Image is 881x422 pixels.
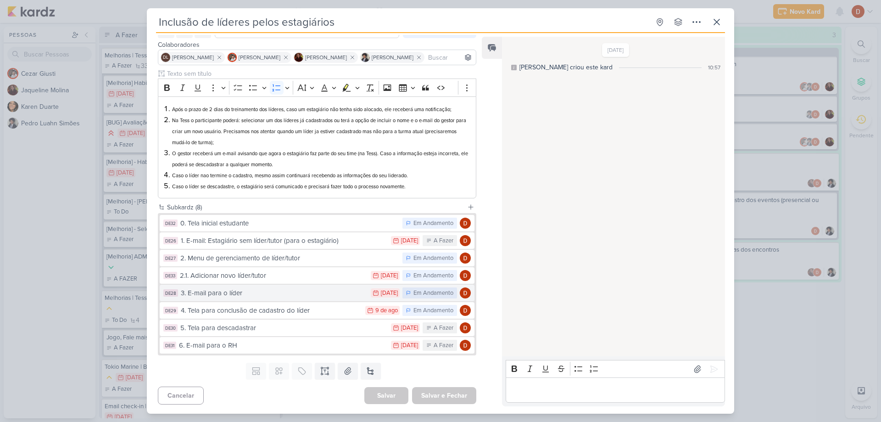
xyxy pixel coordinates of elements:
div: 9 de ago [375,308,398,314]
div: DE30 [163,324,178,332]
img: Cezar Giusti [228,53,237,62]
span: Na Tess o participante poderá: selecionar um dos líderes já cadastrados ou terá a opção de inclui... [172,118,466,146]
div: [PERSON_NAME] criou este kard [519,62,613,72]
span: [PERSON_NAME] [172,53,214,62]
div: DE31 [163,342,176,349]
button: Cancelar [158,387,204,405]
div: Danilo Leite [161,53,170,62]
div: A Fazer [434,236,453,246]
div: Em Andamento [413,271,453,281]
div: 2. Menu de gerenciamento de líder/tutor [180,253,398,264]
button: DE28 3. E-mail para o líder [DATE] Em Andamento [160,285,474,301]
div: 2.1. Adicionar novo líder/tutor [180,270,366,281]
div: 6. E-mail para o RH [179,340,386,351]
input: Texto sem título [165,69,476,79]
span: [PERSON_NAME] [305,53,347,62]
span: [PERSON_NAME] [239,53,280,62]
img: Davi Elias Teixeira [460,322,471,333]
div: Editor toolbar [158,79,476,96]
div: 3. E-mail para o líder [181,288,366,298]
button: DE27 2. Menu de gerenciamento de líder/tutor Em Andamento [160,250,474,266]
div: Em Andamento [413,306,453,315]
img: Davi Elias Teixeira [460,218,471,229]
p: DL [163,56,168,60]
img: Davi Elias Teixeira [460,253,471,264]
button: DE33 2.1. Adicionar novo líder/tutor [DATE] Em Andamento [160,267,474,284]
div: A Fazer [434,341,453,350]
div: [DATE] [381,290,398,296]
span: Após o prazo de 2 dias do treinamento dos líderes, caso um estagiário não tenha sido alocado, ele... [172,107,452,113]
div: Editor editing area: main [158,96,476,199]
div: Editor editing area: main [506,377,725,403]
button: DE31 6. E-mail para o RH [DATE] A Fazer [160,337,474,354]
div: 5. Tela para descadastrar [180,323,386,333]
div: DE29 [163,307,178,314]
div: 1. E-mail: Estagiário sem líder/tutor (para o estagiário) [181,236,386,246]
div: DE32 [163,219,178,227]
button: DE29 4. Tela para conclusão de cadastro do líder 9 de ago Em Andamento [160,302,474,319]
div: Em Andamento [413,219,453,228]
div: 10:57 [708,63,720,72]
div: Colaboradores [158,40,476,50]
span: [PERSON_NAME] [372,53,413,62]
button: DE30 5. Tela para descadastrar [DATE] A Fazer [160,320,474,336]
button: DE26 1. E-mail: Estagiário sem líder/tutor (para o estagiário) [DATE] A Fazer [160,232,474,249]
div: DE33 [163,272,177,279]
div: [DATE] [401,238,418,244]
div: DE28 [163,289,178,297]
img: Davi Elias Teixeira [460,235,471,246]
img: Davi Elias Teixeira [460,340,471,351]
img: Davi Elias Teixeira [460,287,471,298]
div: [DATE] [381,273,398,279]
div: Em Andamento [413,289,453,298]
input: Buscar [426,52,474,63]
button: DE32 0. Tela inicial estudante Em Andamento [160,215,474,231]
img: Pedro Luahn Simões [361,53,370,62]
div: [DATE] [401,325,418,331]
div: A Fazer [434,324,453,333]
img: Davi Elias Teixeira [460,270,471,281]
div: [DATE] [401,343,418,349]
div: DE26 [163,237,178,244]
span: O gestor receberá um e-mail avisando que agora o estagiário faz parte do seu time (na Tess). Caso... [172,151,468,168]
input: Kard Sem Título [156,14,650,30]
div: Subkardz (8) [167,203,463,212]
div: DE27 [163,254,178,262]
span: Caso o líder nao termine o cadastro, mesmo assim continuará recebendo as informações do seu lider... [172,173,408,179]
img: Jaqueline Molina [294,53,303,62]
img: Davi Elias Teixeira [460,305,471,316]
div: Editor toolbar [506,360,725,378]
div: 0. Tela inicial estudante [180,218,398,229]
div: 4. Tela para conclusão de cadastro do líder [181,305,361,316]
span: Caso o líder se descadastre, o estagiário será comunicado e precisará fazer todo o processo novam... [172,184,406,190]
div: Em Andamento [413,254,453,263]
